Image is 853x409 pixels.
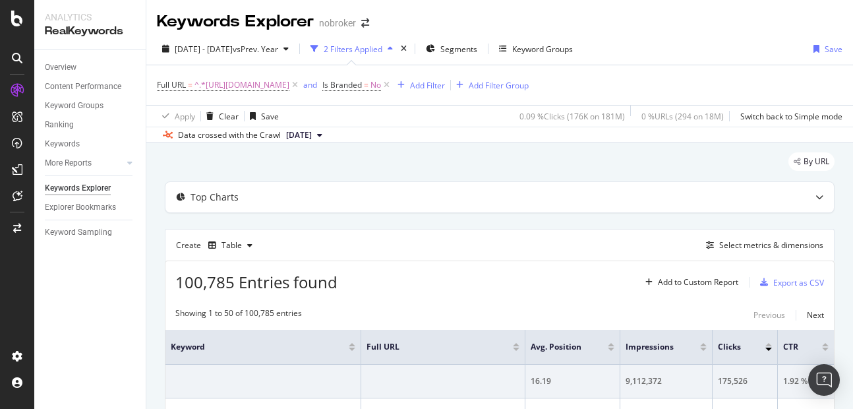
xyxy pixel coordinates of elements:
button: Previous [753,307,785,323]
span: vs Prev. Year [233,44,278,55]
span: 100,785 Entries found [175,271,338,293]
span: Full URL [367,341,493,353]
span: Is Branded [322,79,362,90]
button: Add Filter [392,77,445,93]
span: Full URL [157,79,186,90]
div: legacy label [788,152,835,171]
span: = [364,79,368,90]
div: Apply [175,111,195,122]
span: Keyword [171,341,329,353]
div: Add to Custom Report [658,278,738,286]
span: Impressions [626,341,680,353]
button: [DATE] [281,127,328,143]
div: Content Performance [45,80,121,94]
span: Segments [440,44,477,55]
div: Next [807,309,824,321]
span: No [370,76,381,94]
span: Clicks [718,341,746,353]
button: Save [808,38,842,59]
a: More Reports [45,156,123,170]
div: Keywords Explorer [45,181,111,195]
a: Keyword Groups [45,99,136,113]
div: 9,112,372 [626,375,707,387]
div: Data crossed with the Crawl [178,129,281,141]
div: Save [261,111,279,122]
span: 2025 Sep. 1st [286,129,312,141]
div: nobroker [319,16,356,30]
button: Switch back to Simple mode [735,106,842,127]
button: Add Filter Group [451,77,529,93]
a: Keywords Explorer [45,181,136,195]
div: Clear [219,111,239,122]
div: and [303,79,317,90]
div: Showing 1 to 50 of 100,785 entries [175,307,302,323]
button: Add to Custom Report [640,272,738,293]
div: Export as CSV [773,277,824,288]
span: CTR [783,341,802,353]
div: Add Filter [410,80,445,91]
button: and [303,79,317,91]
a: Overview [45,61,136,75]
button: Clear [201,106,239,127]
div: Ranking [45,118,74,132]
a: Content Performance [45,80,136,94]
div: Table [221,241,242,249]
span: Avg. Position [531,341,588,353]
button: Save [245,106,279,127]
div: arrow-right-arrow-left [361,18,369,28]
button: Segments [421,38,483,59]
div: Keyword Groups [512,44,573,55]
span: ^.*[URL][DOMAIN_NAME] [194,76,289,94]
div: Keyword Sampling [45,226,112,239]
div: Previous [753,309,785,321]
div: 0.09 % Clicks ( 176K on 181M ) [519,111,625,122]
button: [DATE] - [DATE]vsPrev. Year [157,38,294,59]
button: Next [807,307,824,323]
button: Export as CSV [755,272,824,293]
div: Open Intercom Messenger [808,364,840,396]
div: 2 Filters Applied [324,44,382,55]
a: Ranking [45,118,136,132]
div: Select metrics & dimensions [719,239,823,251]
div: Create [176,235,258,256]
div: Explorer Bookmarks [45,201,116,214]
div: Add Filter Group [469,80,529,91]
span: = [188,79,192,90]
a: Keywords [45,137,136,151]
div: times [398,42,409,55]
button: Table [203,235,258,256]
div: Keywords [45,137,80,151]
a: Explorer Bookmarks [45,201,136,214]
button: Keyword Groups [494,38,578,59]
div: 16.19 [531,375,614,387]
div: Keyword Groups [45,99,103,113]
div: 175,526 [718,375,772,387]
div: Save [825,44,842,55]
span: [DATE] - [DATE] [175,44,233,55]
button: Select metrics & dimensions [701,237,823,253]
div: More Reports [45,156,92,170]
a: Keyword Sampling [45,226,136,239]
div: Analytics [45,11,135,24]
div: 0 % URLs ( 294 on 18M ) [641,111,724,122]
div: Top Charts [191,191,239,204]
div: Overview [45,61,76,75]
div: RealKeywords [45,24,135,39]
div: Keywords Explorer [157,11,314,33]
button: Apply [157,106,195,127]
span: By URL [804,158,829,166]
div: 1.92 % [783,375,829,387]
div: Switch back to Simple mode [740,111,842,122]
button: 2 Filters Applied [305,38,398,59]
